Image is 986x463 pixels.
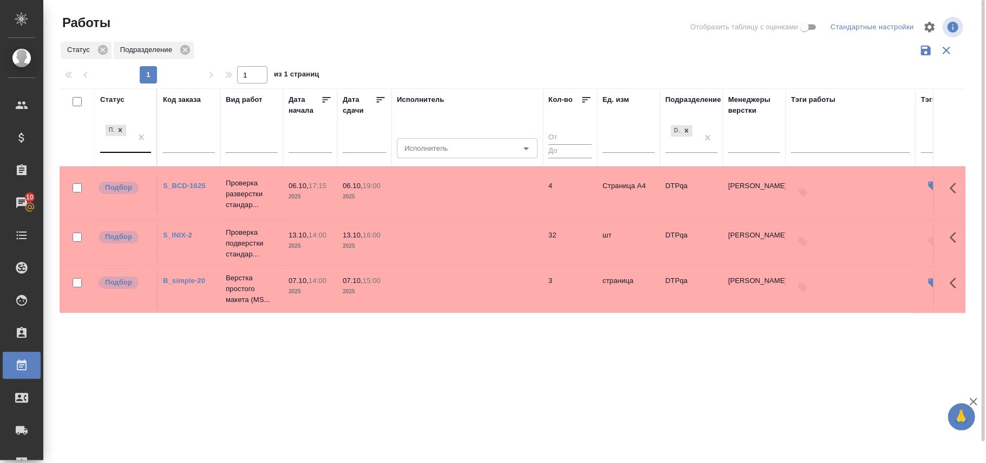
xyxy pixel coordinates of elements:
[791,275,815,299] button: Добавить тэги
[921,174,945,198] button: Изменить тэги
[690,22,798,33] span: Отобразить таблицу с оценками
[163,231,192,239] a: S_INIX-2
[728,181,780,191] p: [PERSON_NAME]
[105,277,132,288] p: Подбор
[114,42,194,59] div: Подразделение
[943,224,969,250] button: Здесь прячутся важные кнопки
[343,286,386,297] p: 2025
[19,192,40,203] span: 10
[952,406,971,428] span: 🙏
[343,182,363,190] p: 06.10,
[97,230,151,245] div: Можно подбирать исполнителей
[660,175,723,213] td: DTPqa
[226,273,278,305] p: Верстка простого макета (MS...
[828,19,917,36] div: split button
[3,189,41,216] a: 10
[105,182,132,193] p: Подбор
[728,94,780,116] div: Менеджеры верстки
[97,275,151,290] div: Можно подбирать исполнителей
[921,94,962,105] div: Тэги заказа
[597,270,660,308] td: страница
[665,94,721,105] div: Подразделение
[597,224,660,262] td: шт
[660,224,723,262] td: DTPqa
[660,270,723,308] td: DTPqa
[60,14,110,31] span: Работы
[289,191,332,202] p: 2025
[948,403,975,430] button: 🙏
[917,14,943,40] span: Настроить таблицу
[791,230,815,254] button: Добавить тэги
[363,182,381,190] p: 19:00
[309,182,327,190] p: 17:15
[791,94,835,105] div: Тэги работы
[363,276,381,285] p: 15:00
[289,94,321,116] div: Дата начала
[343,94,375,116] div: Дата сдачи
[343,191,386,202] p: 2025
[670,124,694,138] div: DTPqa
[226,178,278,210] p: Проверка разверстки стандар...
[106,125,114,136] div: Подбор
[943,270,969,296] button: Здесь прячутся важные кнопки
[548,144,592,158] input: До
[921,271,945,295] button: Изменить тэги
[543,175,597,213] td: 4
[163,94,201,105] div: Код заказа
[603,94,629,105] div: Ед. изм
[397,94,445,105] div: Исполнитель
[519,141,534,156] button: Open
[97,181,151,195] div: Можно подбирать исполнителей
[363,231,381,239] p: 16:00
[543,270,597,308] td: 3
[943,17,965,37] span: Посмотреть информацию
[943,175,969,201] button: Здесь прячутся важные кнопки
[163,276,205,285] a: B_simple-20
[343,241,386,252] p: 2025
[274,68,319,83] span: из 1 страниц
[548,131,592,145] input: От
[67,44,94,55] p: Статус
[105,232,132,242] p: Подбор
[61,42,112,59] div: Статус
[289,276,309,285] p: 07.10,
[791,181,815,204] button: Добавить тэги
[921,230,945,254] button: Добавить тэги
[289,182,309,190] p: 06.10,
[163,182,206,190] a: S_BCD-1625
[343,276,363,285] p: 07.10,
[543,224,597,262] td: 32
[309,231,327,239] p: 14:00
[936,40,957,61] button: Сбросить фильтры
[916,40,936,61] button: Сохранить фильтры
[120,44,176,55] p: Подразделение
[309,276,327,285] p: 14:00
[100,94,125,105] div: Статус
[728,230,780,241] p: [PERSON_NAME]
[548,94,573,105] div: Кол-во
[289,241,332,252] p: 2025
[671,125,681,137] div: DTPqa
[343,231,363,239] p: 13.10,
[289,231,309,239] p: 13.10,
[289,286,332,297] p: 2025
[226,94,263,105] div: Вид работ
[728,275,780,286] p: [PERSON_NAME]
[597,175,660,213] td: Страница А4
[226,227,278,260] p: Проверка подверстки стандар...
